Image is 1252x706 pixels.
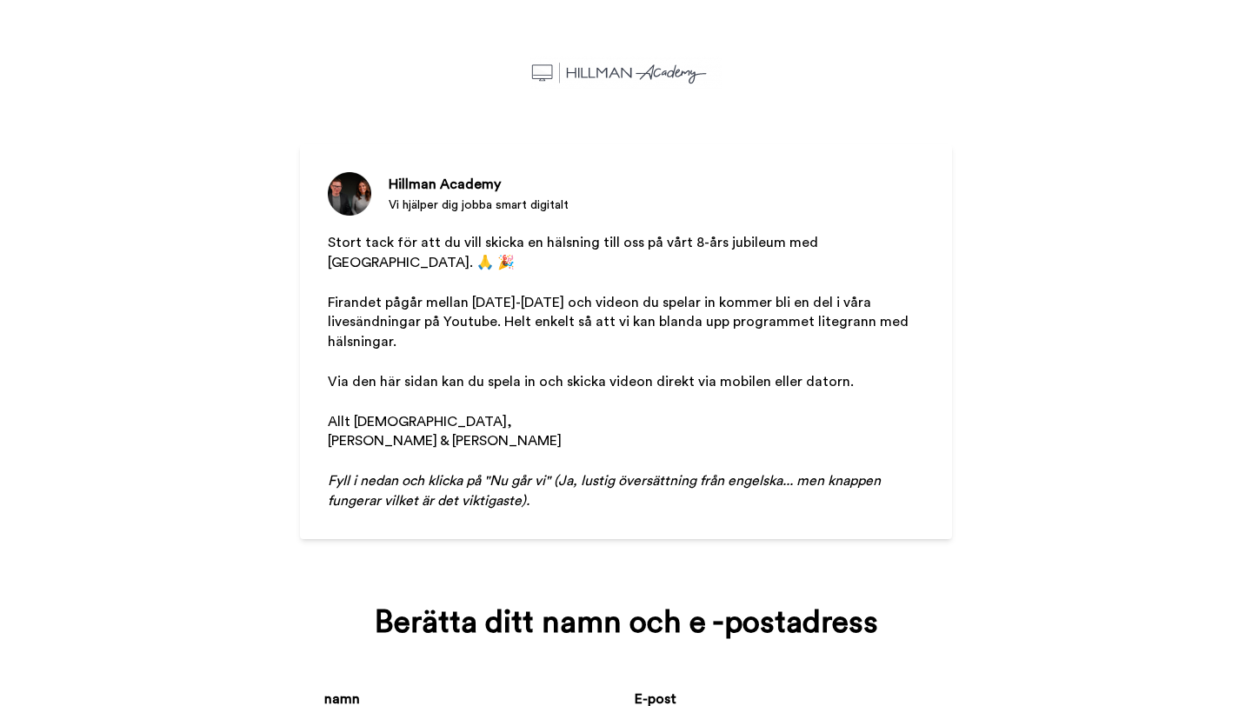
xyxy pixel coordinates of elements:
div: Hillman Academy [389,174,569,195]
span: Fyll i nedan och klicka på "Nu går vi" (Ja, lustig översättning från engelska... men knappen fung... [328,474,884,508]
img: Vi hjälper dig jobba smart digitalt [328,172,371,216]
div: Vi hjälper dig jobba smart digitalt [389,196,569,214]
div: Berätta ditt namn och e -postadress [324,605,928,640]
span: Via den här sidan kan du spela in och skicka videon direkt via mobilen eller datorn. [328,375,854,389]
img: https://cdn.bonjoro.com/media/1fa56b75-087e-4f67-923a-b9c755dcf842/d22bba8f-422b-4af0-9927-004180... [530,56,722,89]
span: Stort tack för att du vill skicka en hälsning till oss på vårt 8-års jubileum med [GEOGRAPHIC_DAT... [328,236,822,270]
span: Allt [DEMOGRAPHIC_DATA], [328,415,512,429]
span: [PERSON_NAME] & [PERSON_NAME] [328,434,562,448]
span: Firandet pågår mellan [DATE]-[DATE] och videon du spelar in kommer bli en del i våra livesändning... [328,296,912,350]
